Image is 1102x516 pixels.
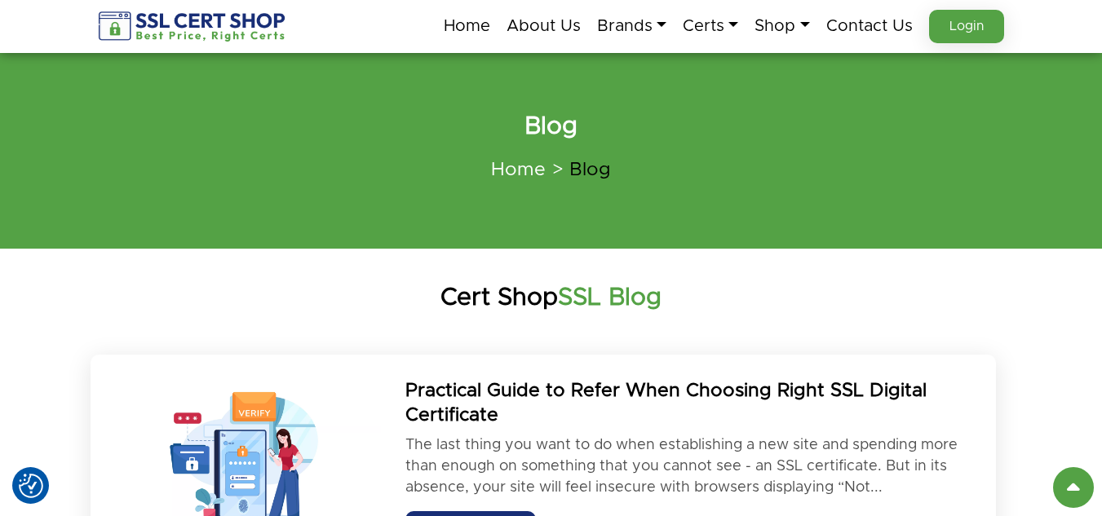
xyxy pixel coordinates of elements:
[558,285,662,310] strong: SSL Blog
[929,10,1004,43] a: Login
[597,9,666,43] a: Brands
[444,9,490,43] a: Home
[86,281,1016,314] h1: Cert Shop
[405,379,979,428] h2: Practical Guide to Refer When Choosing Right SSL Digital Certificate
[99,110,1004,143] h2: Blog
[507,9,581,43] a: About Us
[755,9,809,43] a: Shop
[99,149,1004,192] nav: breadcrumb
[19,474,43,498] img: Revisit consent button
[546,159,611,182] li: Blog
[683,9,738,43] a: Certs
[99,11,287,42] img: sslcertshop-logo
[491,161,546,179] a: Home
[19,474,43,498] button: Consent Preferences
[826,9,913,43] a: Contact Us
[405,434,979,498] p: The last thing you want to do when establishing a new site and spending more than enough on somet...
